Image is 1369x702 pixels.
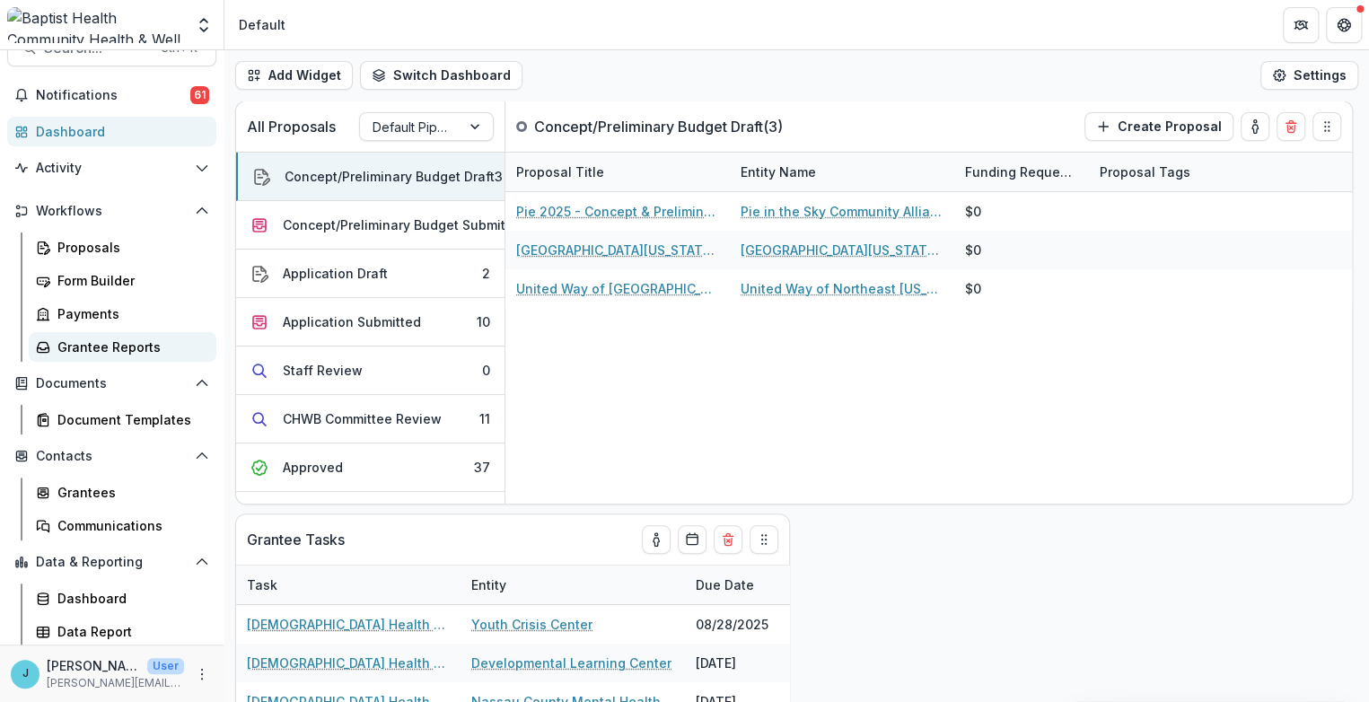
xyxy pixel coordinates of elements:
[36,449,188,464] span: Contacts
[1260,61,1358,90] button: Settings
[283,215,526,234] div: Concept/Preliminary Budget Submitted
[57,516,202,535] div: Communications
[190,86,209,104] span: 61
[505,153,730,191] div: Proposal Title
[516,241,719,259] a: [GEOGRAPHIC_DATA][US_STATE], Dept. of Psychology - 2025 - Concept & Preliminary Budget Form
[236,395,505,443] button: CHWB Committee Review11
[36,376,188,391] span: Documents
[1283,7,1319,43] button: Partners
[191,7,216,43] button: Open entity switcher
[47,656,140,675] p: [PERSON_NAME]
[1089,162,1201,181] div: Proposal Tags
[29,584,216,613] a: Dashboard
[57,304,202,323] div: Payments
[741,279,943,298] a: United Way of Northeast [US_STATE], Inc.
[285,167,495,186] div: Concept/Preliminary Budget Draft
[954,153,1089,191] div: Funding Requested
[29,233,216,262] a: Proposals
[239,15,285,34] div: Default
[57,589,202,608] div: Dashboard
[29,511,216,540] a: Communications
[642,525,671,554] button: toggle-assigned-to-me
[283,264,388,283] div: Application Draft
[730,162,827,181] div: Entity Name
[685,644,820,682] div: [DATE]
[965,279,981,298] div: $0
[36,204,188,219] span: Workflows
[283,409,442,428] div: CHWB Committee Review
[7,7,184,43] img: Baptist Health Community Health & Well Being logo
[741,202,943,221] a: Pie in the Sky Community Alliance
[516,279,719,298] a: United Way of [GEOGRAPHIC_DATA][US_STATE], Inc. - 2025 - Concept & Preliminary Budget Form
[1277,112,1305,141] button: Delete card
[191,663,213,685] button: More
[236,347,505,395] button: Staff Review0
[236,575,288,594] div: Task
[236,201,505,250] button: Concept/Preliminary Budget Submitted0
[29,266,216,295] a: Form Builder
[7,369,216,398] button: Open Documents
[57,622,202,641] div: Data Report
[283,361,363,380] div: Staff Review
[954,162,1089,181] div: Funding Requested
[1326,7,1362,43] button: Get Help
[685,575,765,594] div: Due Date
[750,525,778,554] button: Drag
[236,443,505,492] button: Approved37
[29,332,216,362] a: Grantee Reports
[685,566,820,604] div: Due Date
[685,605,820,644] div: 08/28/2025
[461,566,685,604] div: Entity
[235,61,353,90] button: Add Widget
[283,312,421,331] div: Application Submitted
[47,675,184,691] p: [PERSON_NAME][EMAIL_ADDRESS][PERSON_NAME][DOMAIN_NAME]
[36,122,202,141] div: Dashboard
[57,271,202,290] div: Form Builder
[477,312,490,331] div: 10
[471,654,671,672] a: Developmental Learning Center
[461,575,517,594] div: Entity
[247,529,345,550] p: Grantee Tasks
[474,458,490,477] div: 37
[236,250,505,298] button: Application Draft2
[360,61,522,90] button: Switch Dashboard
[247,615,450,634] a: [DEMOGRAPHIC_DATA] Health Strategic Investment Impact Report 2
[29,617,216,646] a: Data Report
[516,202,719,221] a: Pie 2025 - Concept & Preliminary Budget Form
[7,117,216,146] a: Dashboard
[236,153,505,201] button: Concept/Preliminary Budget Draft3
[57,238,202,257] div: Proposals
[22,668,29,680] div: Jennifer
[482,264,490,283] div: 2
[236,298,505,347] button: Application Submitted10
[29,299,216,329] a: Payments
[36,88,190,103] span: Notifications
[965,241,981,259] div: $0
[232,12,293,38] nav: breadcrumb
[534,116,783,137] p: Concept/Preliminary Budget Draft ( 3 )
[505,162,615,181] div: Proposal Title
[247,116,336,137] p: All Proposals
[1089,153,1313,191] div: Proposal Tags
[1241,112,1269,141] button: toggle-assigned-to-me
[714,525,742,554] button: Delete card
[7,154,216,182] button: Open Activity
[471,615,592,634] a: Youth Crisis Center
[730,153,954,191] div: Entity Name
[678,525,706,554] button: Calendar
[7,197,216,225] button: Open Workflows
[57,410,202,429] div: Document Templates
[36,555,188,570] span: Data & Reporting
[965,202,981,221] div: $0
[29,478,216,507] a: Grantees
[236,566,461,604] div: Task
[57,338,202,356] div: Grantee Reports
[7,81,216,110] button: Notifications61
[36,161,188,176] span: Activity
[7,548,216,576] button: Open Data & Reporting
[283,458,343,477] div: Approved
